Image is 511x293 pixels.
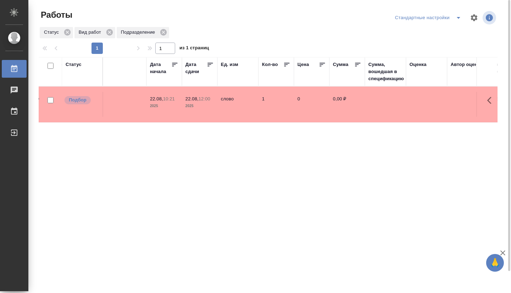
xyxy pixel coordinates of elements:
[451,61,483,68] div: Автор оценки
[39,9,72,21] span: Работы
[64,95,99,105] div: Можно подбирать исполнителей
[44,29,61,36] p: Статус
[179,44,209,54] span: из 1 страниц
[117,27,169,38] div: Подразделение
[259,92,294,117] td: 1
[150,103,178,110] p: 2025
[185,96,199,101] p: 22.08,
[368,61,404,82] div: Сумма, вошедшая в спецификацию
[329,92,365,117] td: 0,00 ₽
[150,96,163,101] p: 22.08,
[69,96,87,104] p: Подбор
[74,27,115,38] div: Вид работ
[466,9,483,26] span: Настроить таблицу
[199,96,210,101] p: 12:00
[483,92,500,109] button: Здесь прячутся важные кнопки
[163,96,175,101] p: 10:21
[333,61,348,68] div: Сумма
[185,103,214,110] p: 2025
[483,11,498,24] span: Посмотреть информацию
[79,29,104,36] p: Вид работ
[121,29,157,36] p: Подразделение
[40,27,73,38] div: Статус
[298,61,309,68] div: Цена
[486,254,504,272] button: 🙏
[294,92,329,117] td: 0
[185,61,207,75] div: Дата сдачи
[262,61,278,68] div: Кол-во
[217,92,259,117] td: слово
[393,12,466,23] div: split button
[150,61,171,75] div: Дата начала
[221,61,238,68] div: Ед. изм
[489,255,501,270] span: 🙏
[66,61,82,68] div: Статус
[410,61,427,68] div: Оценка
